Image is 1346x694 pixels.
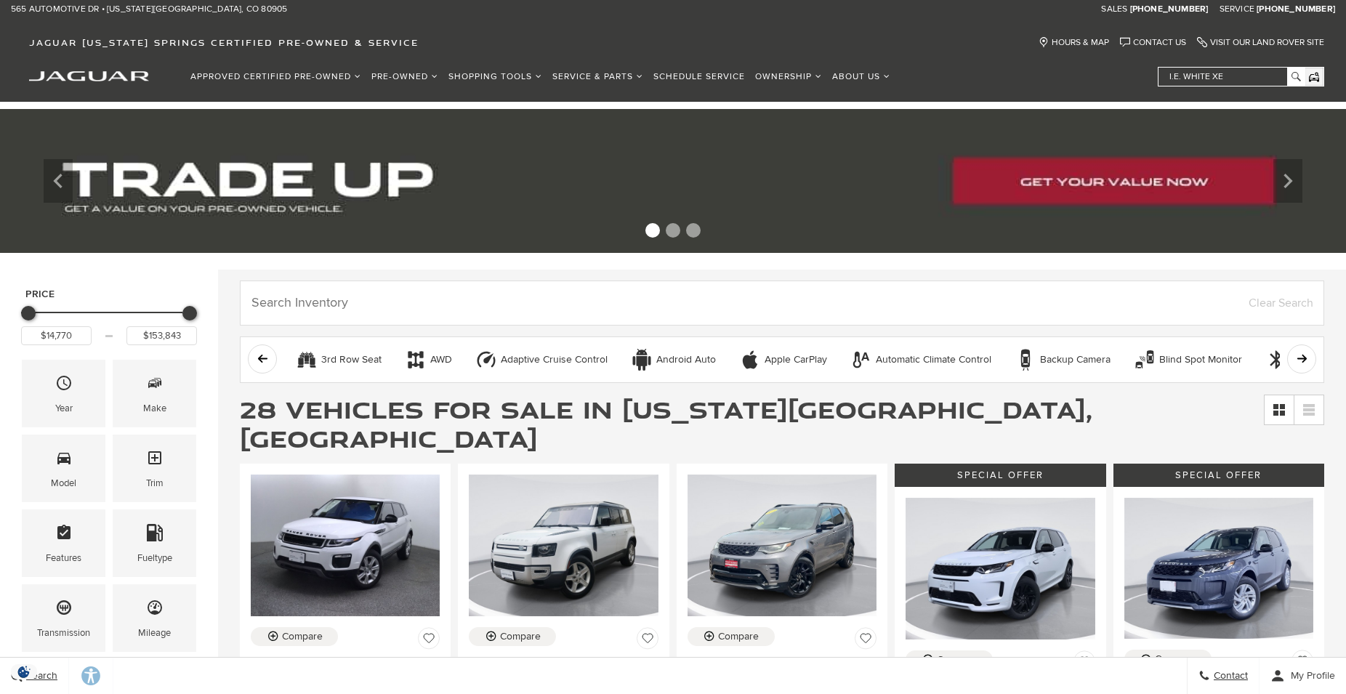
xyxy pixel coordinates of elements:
[1015,349,1036,371] div: Backup Camera
[185,64,895,89] nav: Main Navigation
[656,353,716,366] div: Android Auto
[645,223,660,238] span: Go to slide 1
[1220,4,1254,15] span: Service
[937,653,978,666] div: Compare
[1101,4,1127,15] span: Sales
[137,550,172,566] div: Fueltype
[44,159,73,203] div: Previous
[288,344,390,375] button: 3rd Row Seat3rd Row Seat
[739,349,761,371] div: Apple CarPlay
[623,344,724,375] button: Android AutoAndroid Auto
[21,326,92,345] input: Minimum
[321,353,382,366] div: 3rd Row Seat
[500,630,541,643] div: Compare
[405,349,427,371] div: AWD
[22,584,105,652] div: TransmissionTransmission
[1197,37,1324,48] a: Visit Our Land Rover Site
[1273,159,1302,203] div: Next
[688,475,876,616] img: 2023 Land Rover Discovery HSE R-Dynamic
[1291,650,1313,677] button: Save Vehicle
[718,630,759,643] div: Compare
[1126,344,1250,375] button: Blind Spot MonitorBlind Spot Monitor
[55,595,73,625] span: Transmission
[282,630,323,643] div: Compare
[366,64,443,89] a: Pre-Owned
[850,349,872,371] div: Automatic Climate Control
[113,435,196,502] div: TrimTrim
[1158,68,1304,86] input: i.e. White XE
[1159,353,1242,366] div: Blind Spot Monitor
[1265,349,1287,371] div: Bluetooth
[251,475,440,616] img: 2017 Land Rover Range Rover Evoque SE Premium
[855,627,876,655] button: Save Vehicle
[906,650,993,669] button: Compare Vehicle
[475,349,497,371] div: Adaptive Cruise Control
[22,37,426,48] a: Jaguar [US_STATE] Springs Certified Pre-Owned & Service
[126,326,197,345] input: Maximum
[688,655,866,669] span: Pre-Owned 2023
[25,288,193,301] h5: Price
[146,595,164,625] span: Mileage
[750,64,827,89] a: Ownership
[666,223,680,238] span: Go to slide 2
[1210,670,1248,682] span: Contact
[469,655,647,669] span: Pre-Owned 2020
[1155,653,1196,666] div: Compare
[21,306,36,320] div: Minimum Price
[842,344,999,375] button: Automatic Climate ControlAutomatic Climate Control
[29,69,149,81] a: jaguar
[631,349,653,371] div: Android Auto
[648,64,750,89] a: Schedule Service
[55,371,73,400] span: Year
[182,306,197,320] div: Maximum Price
[547,64,648,89] a: Service & Parts
[1134,349,1156,371] div: Blind Spot Monitor
[827,64,895,89] a: About Us
[55,520,73,550] span: Features
[430,353,452,366] div: AWD
[29,71,149,81] img: Jaguar
[240,392,1092,455] span: 28 Vehicles for Sale in [US_STATE][GEOGRAPHIC_DATA], [GEOGRAPHIC_DATA]
[906,498,1095,639] img: 2024 Land Rover Discovery Sport S
[1287,344,1316,374] button: scroll right
[637,627,658,655] button: Save Vehicle
[1040,353,1111,366] div: Backup Camera
[686,223,701,238] span: Go to slide 3
[765,353,827,366] div: Apple CarPlay
[29,37,419,48] span: Jaguar [US_STATE] Springs Certified Pre-Owned & Service
[46,550,81,566] div: Features
[1073,650,1095,678] button: Save Vehicle
[22,360,105,427] div: YearYear
[113,360,196,427] div: MakeMake
[51,475,76,491] div: Model
[146,520,164,550] span: Fueltype
[22,509,105,577] div: FeaturesFeatures
[113,584,196,652] div: MileageMileage
[1113,464,1324,487] div: Special Offer
[1257,344,1342,375] button: Bluetooth
[1124,650,1212,669] button: Compare Vehicle
[296,349,318,371] div: 3rd Row Seat
[240,281,1324,326] input: Search Inventory
[1120,37,1186,48] a: Contact Us
[146,371,164,400] span: Make
[443,64,547,89] a: Shopping Tools
[469,475,658,616] img: 2020 Land Rover Defender 110 SE
[138,625,171,641] div: Mileage
[248,344,277,374] button: scroll left
[1007,344,1119,375] button: Backup CameraBackup Camera
[55,400,73,416] div: Year
[467,344,616,375] button: Adaptive Cruise ControlAdaptive Cruise Control
[501,353,608,366] div: Adaptive Cruise Control
[1285,670,1335,682] span: My Profile
[1130,4,1209,15] a: [PHONE_NUMBER]
[1124,498,1313,639] img: 2024 Land Rover Discovery Sport S
[251,627,338,646] button: Compare Vehicle
[55,445,73,475] span: Model
[7,664,41,679] img: Opt-Out Icon
[397,344,460,375] button: AWDAWD
[1257,4,1335,15] a: [PHONE_NUMBER]
[876,353,991,366] div: Automatic Climate Control
[688,627,775,646] button: Compare Vehicle
[11,4,287,15] a: 565 Automotive Dr • [US_STATE][GEOGRAPHIC_DATA], CO 80905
